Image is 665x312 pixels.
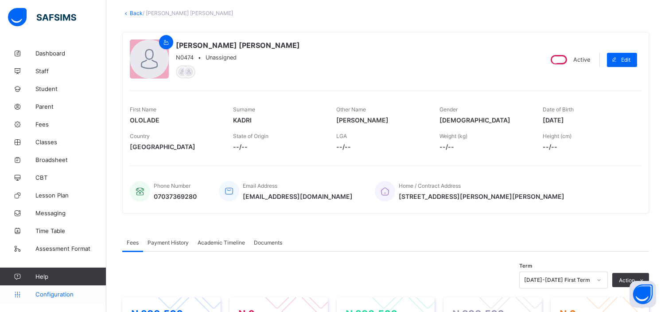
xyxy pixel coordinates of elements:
span: Classes [35,138,106,146]
span: [DEMOGRAPHIC_DATA] [439,116,529,124]
span: Fees [35,121,106,128]
span: KADRI [233,116,323,124]
span: Fees [127,239,139,246]
span: OLOLADE [130,116,220,124]
span: --/-- [439,143,529,150]
span: Help [35,273,106,280]
span: Unassigned [206,54,237,61]
span: Home / Contract Address [399,182,461,189]
span: Weight (kg) [439,133,467,139]
span: Active [573,56,590,63]
span: Gender [439,106,458,113]
span: Time Table [35,227,106,234]
span: Dashboard [35,50,106,57]
img: safsims [8,8,76,27]
span: Configuration [35,291,106,298]
span: Term [519,263,532,269]
span: Messaging [35,209,106,217]
span: [GEOGRAPHIC_DATA] [130,143,220,150]
span: Staff [35,67,106,75]
span: --/-- [336,143,426,150]
span: State of Origin [233,133,268,139]
span: N0474 [176,54,194,61]
span: / [PERSON_NAME] [PERSON_NAME] [143,10,233,16]
span: Date of Birth [543,106,574,113]
span: LGA [336,133,347,139]
span: [DATE] [543,116,633,124]
div: [DATE]-[DATE] First Term [524,277,591,284]
span: First Name [130,106,156,113]
span: Broadsheet [35,156,106,163]
span: Edit [621,56,630,63]
span: [EMAIL_ADDRESS][DOMAIN_NAME] [243,193,353,200]
span: Student [35,85,106,92]
span: Country [130,133,150,139]
span: CBT [35,174,106,181]
span: Surname [233,106,255,113]
span: Parent [35,103,106,110]
span: [STREET_ADDRESS][PERSON_NAME][PERSON_NAME] [399,193,564,200]
span: --/-- [233,143,323,150]
div: • [176,54,300,61]
span: Payment History [148,239,189,246]
span: [PERSON_NAME] [336,116,426,124]
span: [PERSON_NAME] [PERSON_NAME] [176,41,300,50]
span: Height (cm) [543,133,572,139]
span: Email Address [243,182,277,189]
span: Documents [254,239,282,246]
span: --/-- [543,143,633,150]
span: Lesson Plan [35,192,106,199]
button: Open asap [630,281,656,308]
span: Academic Timeline [198,239,245,246]
a: Back [130,10,143,16]
span: Assessment Format [35,245,106,252]
span: 07037369280 [154,193,197,200]
span: Other Name [336,106,366,113]
span: Action [619,277,635,284]
span: Phone Number [154,182,191,189]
